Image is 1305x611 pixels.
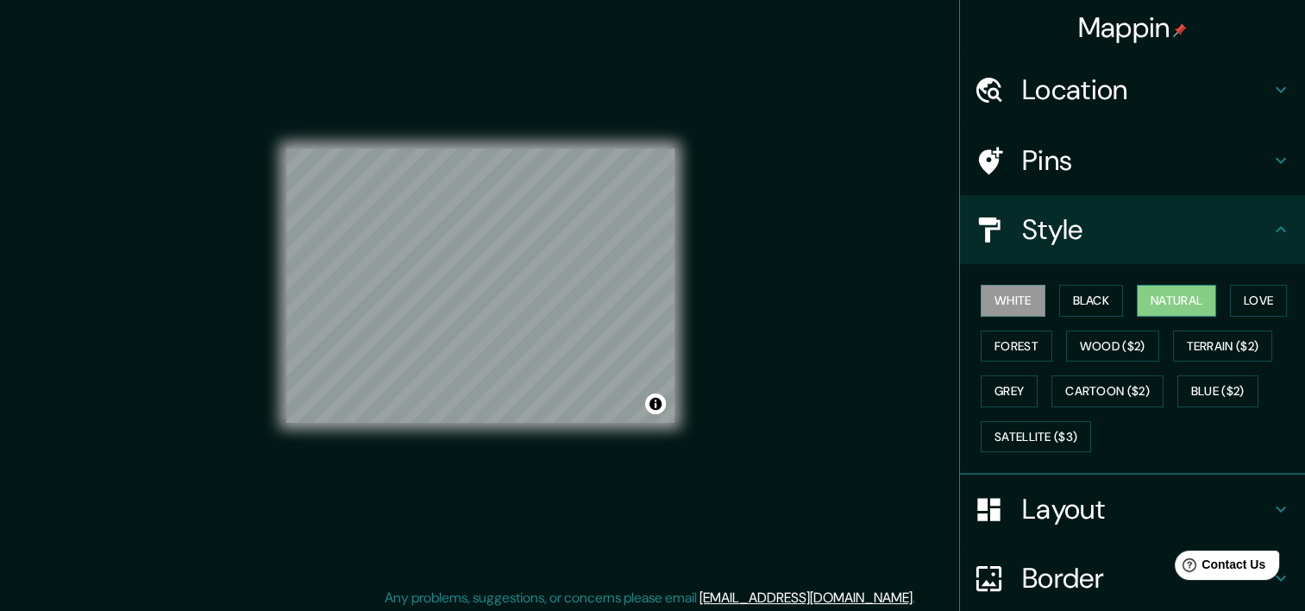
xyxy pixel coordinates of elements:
div: Location [960,55,1305,124]
button: Satellite ($3) [981,421,1091,453]
button: Black [1059,285,1124,317]
div: Style [960,195,1305,264]
button: Toggle attribution [645,394,666,414]
button: Blue ($2) [1177,375,1258,407]
div: Layout [960,475,1305,544]
iframe: Help widget launcher [1151,544,1286,592]
button: Terrain ($2) [1173,331,1273,362]
button: Grey [981,375,1038,407]
h4: Location [1022,72,1270,107]
p: Any problems, suggestions, or concerns please email . [385,588,915,608]
div: Pins [960,126,1305,195]
button: Forest [981,331,1052,362]
div: . [918,588,921,608]
h4: Layout [1022,492,1270,526]
button: Wood ($2) [1066,331,1159,362]
canvas: Map [286,148,674,423]
a: [EMAIL_ADDRESS][DOMAIN_NAME] [700,589,913,607]
button: Natural [1137,285,1216,317]
img: pin-icon.png [1173,23,1187,37]
button: White [981,285,1045,317]
h4: Pins [1022,143,1270,178]
div: . [915,588,918,608]
h4: Border [1022,561,1270,595]
h4: Style [1022,212,1270,247]
button: Cartoon ($2) [1051,375,1164,407]
button: Love [1230,285,1287,317]
h4: Mappin [1078,10,1188,45]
